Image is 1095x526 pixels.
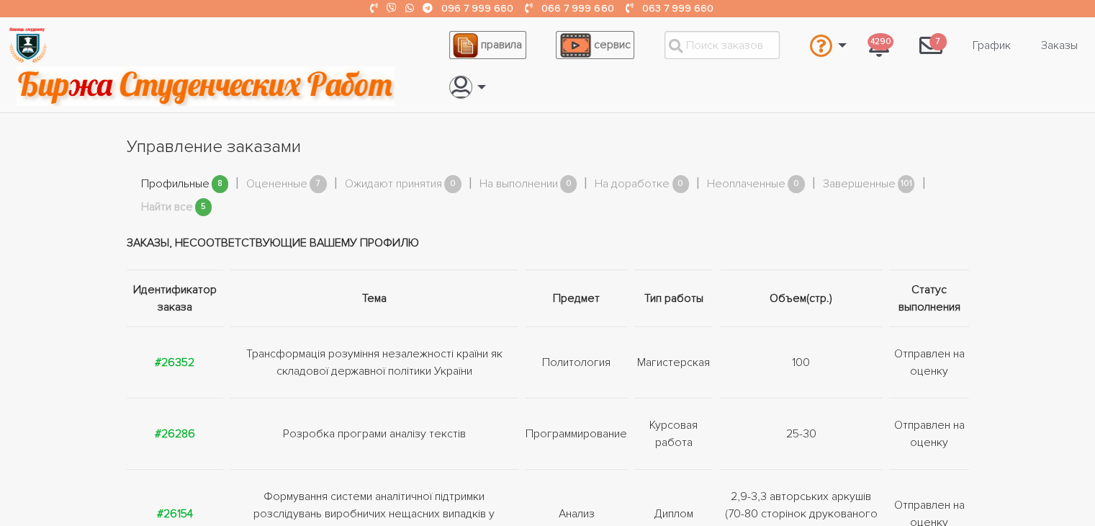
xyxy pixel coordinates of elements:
td: Заказы, несоответствующие вашему профилю [127,216,969,270]
input: Поиск заказов [664,31,780,59]
span: 7 [310,175,327,193]
img: motto-2ce64da2796df845c65ce8f9480b9c9d679903764b3ca6da4b6de107518df0fe.gif [17,66,395,106]
span: правила [481,37,522,52]
th: Предмет [522,270,631,327]
td: Отправлен на оценку [886,327,968,398]
img: logo-135dea9cf721667cc4ddb0c1795e3ba8b7f362e3d0c04e2cc90b931989920324.png [8,25,48,65]
a: На доработке [595,175,670,194]
span: 0 [444,175,461,193]
a: Неоплаченные [707,175,785,194]
td: 25-30 [716,398,886,470]
th: Тема [227,270,523,327]
a: Оцененные [246,175,307,194]
a: Найти все [141,198,193,217]
span: 0 [560,175,577,193]
span: 101 [898,175,915,193]
td: Розробка програми аналізу текстів [227,398,523,470]
span: сервис [594,37,631,52]
td: Отправлен на оценку [886,398,968,470]
a: 4290 [857,26,901,65]
a: Профильные [141,175,209,194]
img: play_icon-49f7f135c9dc9a03216cfdbccbe1e3994649169d890fb554cedf0eac35a01ba8.png [560,33,590,58]
a: Заказы [1029,32,1089,59]
a: 7 [908,26,954,65]
td: Магистерская [631,327,716,398]
a: 063 7 999 660 [641,2,713,14]
th: Идентификатор заказа [127,270,227,327]
span: 8 [212,175,229,193]
span: 0 [788,175,805,193]
a: сервис [556,31,634,59]
td: Политология [522,327,631,398]
td: Трансформація розуміння незалежності країни як складової державної політики України [227,327,523,398]
h1: Управление заказами [127,135,969,159]
a: Завершенные [823,175,896,194]
th: Статус выполнения [886,270,968,327]
a: Ожидают принятия [345,175,442,194]
a: #26352 [155,355,194,370]
a: 066 7 999 660 [541,2,613,14]
span: 7 [929,33,947,51]
a: 096 7 999 660 [441,2,513,14]
td: Курсовая работа [631,398,716,470]
a: #26286 [155,427,195,441]
td: 100 [716,327,886,398]
th: Объем(стр.) [716,270,886,327]
img: agreement_icon-feca34a61ba7f3d1581b08bc946b2ec1ccb426f67415f344566775c155b7f62c.png [453,33,477,58]
span: 4290 [868,33,893,51]
th: Тип работы [631,270,716,327]
td: Программирование [522,398,631,470]
span: 5 [195,198,212,216]
span: 0 [672,175,690,193]
a: правила [449,31,526,59]
a: График [961,32,1022,59]
a: #26154 [157,507,193,521]
a: На выполнении [479,175,558,194]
